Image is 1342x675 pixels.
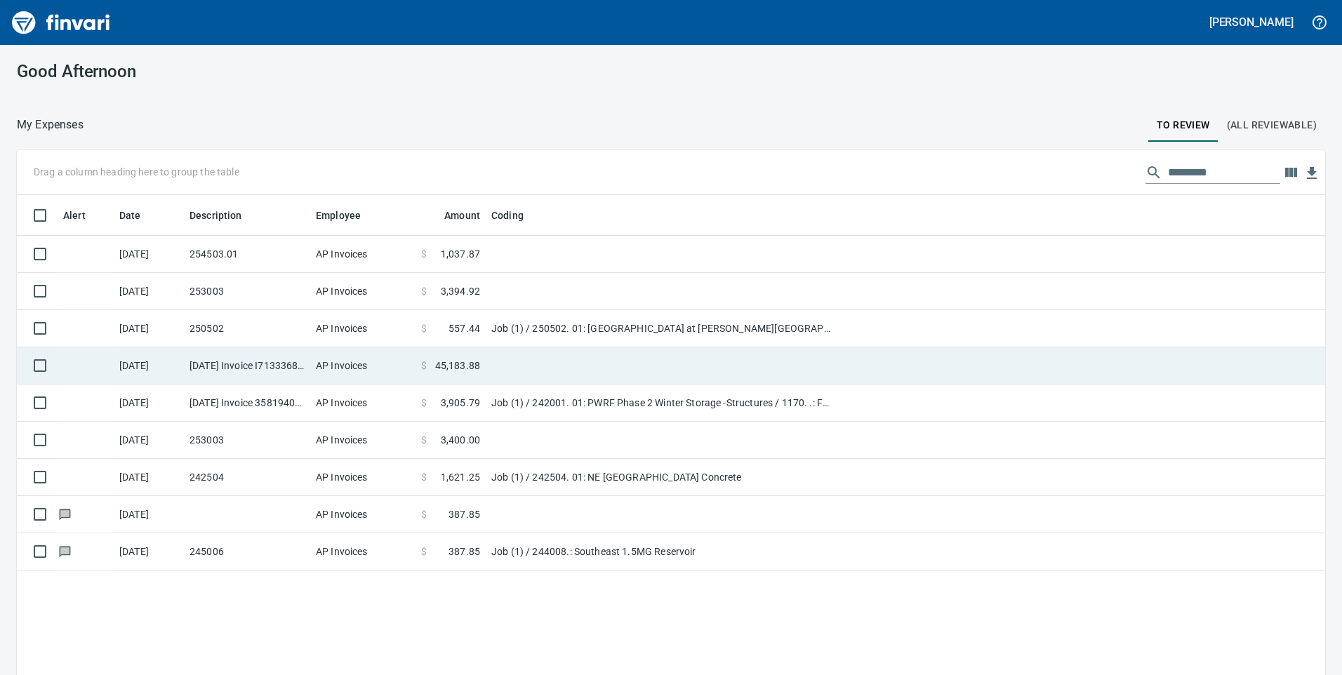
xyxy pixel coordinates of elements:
[421,433,427,447] span: $
[1209,15,1294,29] h5: [PERSON_NAME]
[114,347,184,385] td: [DATE]
[444,207,480,224] span: Amount
[63,207,86,224] span: Alert
[435,359,480,373] span: 45,183.88
[449,507,480,521] span: 387.85
[114,385,184,422] td: [DATE]
[1280,162,1301,183] button: Choose columns to display
[190,207,242,224] span: Description
[449,544,480,559] span: 387.85
[310,385,416,422] td: AP Invoices
[310,236,416,273] td: AP Invoices
[421,359,427,373] span: $
[184,533,310,570] td: 245006
[316,207,361,224] span: Employee
[184,310,310,347] td: 250502
[449,321,480,335] span: 557.44
[441,470,480,484] span: 1,621.25
[421,544,427,559] span: $
[184,385,310,422] td: [DATE] Invoice 35819402-001 from Herc Rentals Inc (1-10455)
[17,62,430,81] h3: Good Afternoon
[190,207,260,224] span: Description
[421,470,427,484] span: $
[316,207,379,224] span: Employee
[119,207,141,224] span: Date
[114,422,184,459] td: [DATE]
[8,6,114,39] img: Finvari
[310,273,416,310] td: AP Invoices
[114,533,184,570] td: [DATE]
[310,310,416,347] td: AP Invoices
[184,273,310,310] td: 253003
[1301,163,1322,184] button: Download table
[184,347,310,385] td: [DATE] Invoice I7133368 from [PERSON_NAME] Company Inc. (1-10431)
[17,116,84,133] nav: breadcrumb
[310,347,416,385] td: AP Invoices
[34,165,239,179] p: Drag a column heading here to group the table
[441,247,480,261] span: 1,037.87
[119,207,159,224] span: Date
[486,385,837,422] td: Job (1) / 242001. 01: PWRF Phase 2 Winter Storage -Structures / 1170. .: Forklifts / 5: Other
[114,496,184,533] td: [DATE]
[421,284,427,298] span: $
[426,207,480,224] span: Amount
[491,207,542,224] span: Coding
[486,459,837,496] td: Job (1) / 242504. 01: NE [GEOGRAPHIC_DATA] Concrete
[421,396,427,410] span: $
[114,310,184,347] td: [DATE]
[491,207,524,224] span: Coding
[114,459,184,496] td: [DATE]
[421,321,427,335] span: $
[58,509,72,519] span: Has messages
[184,459,310,496] td: 242504
[114,273,184,310] td: [DATE]
[441,284,480,298] span: 3,394.92
[421,507,427,521] span: $
[310,459,416,496] td: AP Invoices
[1227,116,1317,134] span: (All Reviewable)
[63,207,104,224] span: Alert
[1206,11,1297,33] button: [PERSON_NAME]
[310,422,416,459] td: AP Invoices
[184,236,310,273] td: 254503.01
[486,310,837,347] td: Job (1) / 250502. 01: [GEOGRAPHIC_DATA] at [PERSON_NAME][GEOGRAPHIC_DATA] Structures / 93134. 01....
[441,433,480,447] span: 3,400.00
[310,496,416,533] td: AP Invoices
[17,116,84,133] p: My Expenses
[184,422,310,459] td: 253003
[58,547,72,556] span: Has messages
[486,533,837,570] td: Job (1) / 244008.: Southeast 1.5MG Reservoir
[1157,116,1210,134] span: To Review
[310,533,416,570] td: AP Invoices
[421,247,427,261] span: $
[114,236,184,273] td: [DATE]
[441,396,480,410] span: 3,905.79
